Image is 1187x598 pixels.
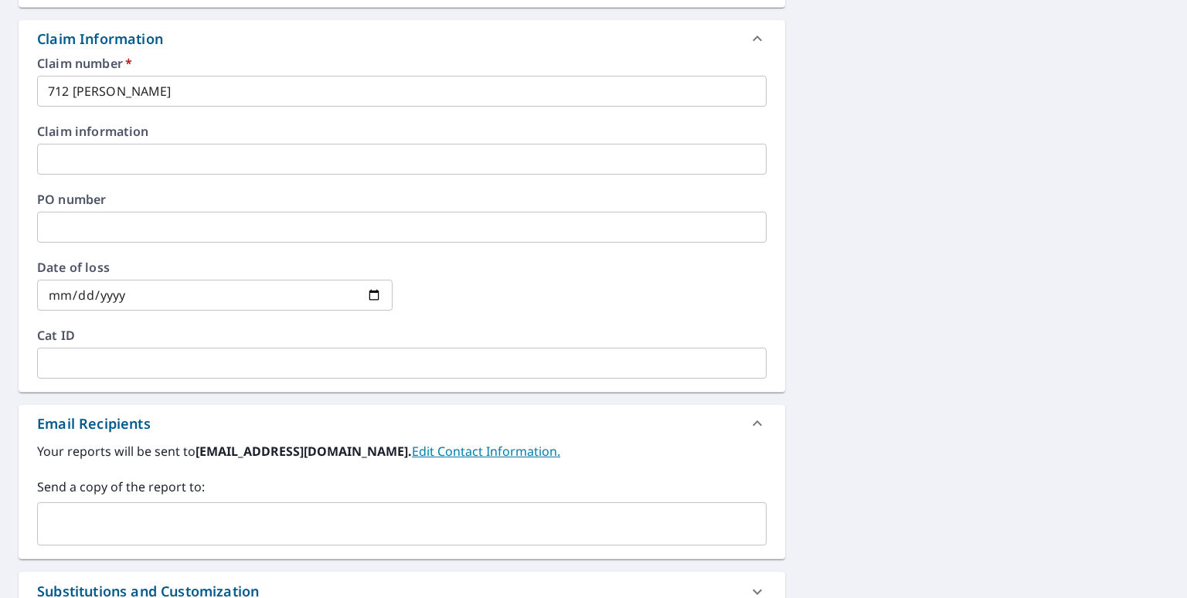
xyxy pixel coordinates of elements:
[37,329,767,341] label: Cat ID
[19,405,785,442] div: Email Recipients
[412,443,560,460] a: EditContactInfo
[19,20,785,57] div: Claim Information
[37,477,767,496] label: Send a copy of the report to:
[37,193,767,206] label: PO number
[37,29,163,49] div: Claim Information
[37,125,767,138] label: Claim information
[37,261,393,274] label: Date of loss
[37,442,767,460] label: Your reports will be sent to
[37,57,767,70] label: Claim number
[37,413,151,434] div: Email Recipients
[196,443,412,460] b: [EMAIL_ADDRESS][DOMAIN_NAME].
